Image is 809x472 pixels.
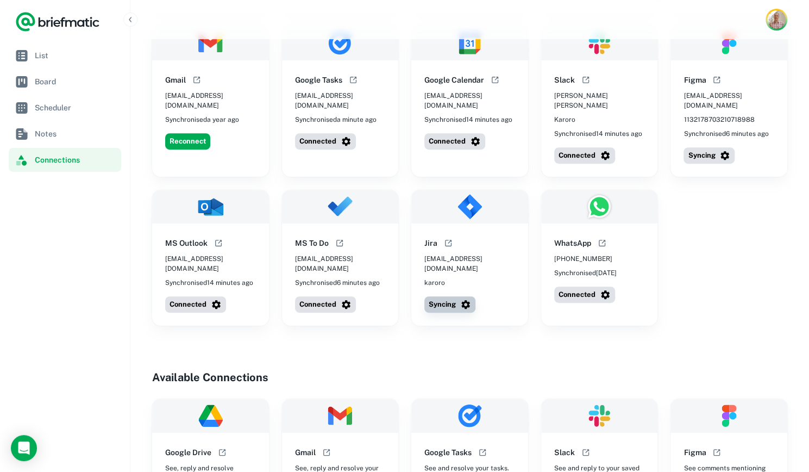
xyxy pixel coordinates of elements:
[152,369,787,386] h4: Available Connections
[35,49,117,61] span: List
[424,91,515,110] span: [EMAIL_ADDRESS][DOMAIN_NAME]
[554,147,615,164] button: Connected
[152,26,269,60] img: Gmail
[9,44,121,67] a: List
[152,399,269,432] img: Google Drive
[488,73,501,86] button: Open help documentation
[766,9,787,30] button: Account button
[541,190,658,223] img: WhatsApp
[152,190,269,223] img: MS Outlook
[295,133,356,150] button: Connected
[282,26,399,60] img: Google Tasks
[35,76,117,88] span: Board
[424,74,484,86] h6: Google Calendar
[165,133,210,150] button: Reconnect
[295,74,342,86] h6: Google Tasks
[165,74,186,86] h6: Gmail
[212,237,225,250] button: Open help documentation
[579,446,592,459] button: Open help documentation
[670,26,787,60] img: Figma
[35,154,117,166] span: Connections
[683,129,768,139] span: Synchronised 6 minutes ago
[554,268,617,278] span: Synchronised [DATE]
[683,147,735,164] button: Syncing
[295,446,316,458] h6: Gmail
[295,91,386,110] span: [EMAIL_ADDRESS][DOMAIN_NAME]
[710,446,723,459] button: Open help documentation
[424,446,472,458] h6: Google Tasks
[476,446,489,459] button: Open help documentation
[554,446,575,458] h6: Slack
[554,237,591,249] h6: WhatsApp
[670,399,787,432] img: Figma
[424,237,437,249] h6: Jira
[216,446,229,459] button: Open help documentation
[295,115,377,125] span: Synchronised a minute ago
[424,115,512,125] span: Synchronised 14 minutes ago
[683,115,754,125] span: 1132178703210718988
[554,115,575,125] span: Karoro
[554,129,642,139] span: Synchronised 14 minutes ago
[683,446,706,458] h6: Figma
[424,296,475,313] button: Syncing
[554,287,615,303] button: Connected
[424,278,445,288] span: karoro
[282,399,399,432] img: Gmail
[9,122,121,146] a: Notes
[165,446,211,458] h6: Google Drive
[295,237,329,249] h6: MS To Do
[9,148,121,172] a: Connections
[165,278,253,288] span: Synchronised 14 minutes ago
[165,91,256,110] span: [EMAIL_ADDRESS][DOMAIN_NAME]
[347,73,360,86] button: Open help documentation
[333,237,346,250] button: Open help documentation
[683,74,706,86] h6: Figma
[282,190,399,223] img: MS To Do
[165,296,226,313] button: Connected
[541,399,658,432] img: Slack
[541,26,658,60] img: Slack
[295,278,380,288] span: Synchronised 6 minutes ago
[295,254,386,274] span: [EMAIL_ADDRESS][DOMAIN_NAME]
[554,91,645,110] span: [PERSON_NAME] [PERSON_NAME]
[15,11,100,33] a: Logo
[411,399,528,432] img: Google Tasks
[320,446,333,459] button: Open help documentation
[579,73,592,86] button: Open help documentation
[411,26,528,60] img: Google Calendar
[11,435,37,461] div: Open Intercom Messenger
[165,254,256,274] span: [EMAIL_ADDRESS][DOMAIN_NAME]
[554,74,575,86] h6: Slack
[9,96,121,120] a: Scheduler
[165,115,239,125] span: Synchronised a year ago
[35,102,117,114] span: Scheduler
[35,128,117,140] span: Notes
[710,73,723,86] button: Open help documentation
[190,73,203,86] button: Open help documentation
[424,133,485,150] button: Connected
[411,190,528,223] img: Jira
[165,237,208,249] h6: MS Outlook
[424,254,515,274] span: [EMAIL_ADDRESS][DOMAIN_NAME]
[554,254,612,264] span: [PHONE_NUMBER]
[442,237,455,250] button: Open help documentation
[9,70,121,94] a: Board
[595,237,609,250] button: Open help documentation
[683,91,774,110] span: [EMAIL_ADDRESS][DOMAIN_NAME]
[295,296,356,313] button: Connected
[767,10,786,29] img: Rob Mark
